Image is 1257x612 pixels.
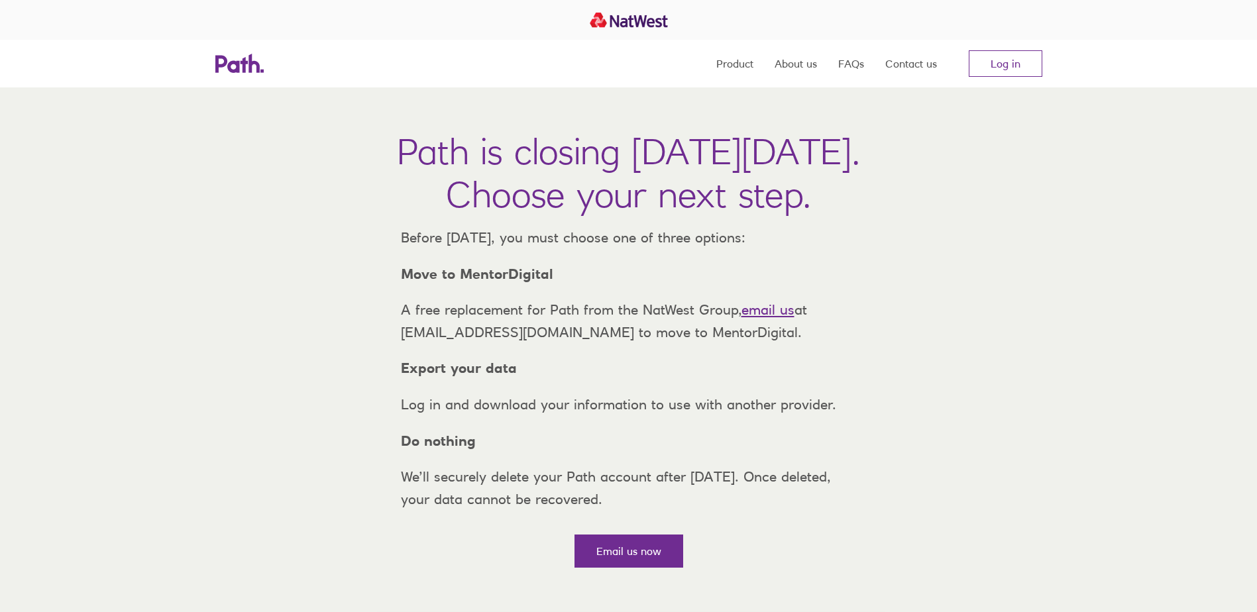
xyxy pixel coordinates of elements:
[574,535,683,568] a: Email us now
[390,466,867,510] p: We’ll securely delete your Path account after [DATE]. Once deleted, your data cannot be recovered.
[401,360,517,376] strong: Export your data
[741,301,794,318] a: email us
[401,433,476,449] strong: Do nothing
[390,299,867,343] p: A free replacement for Path from the NatWest Group, at [EMAIL_ADDRESS][DOMAIN_NAME] to move to Me...
[390,393,867,416] p: Log in and download your information to use with another provider.
[969,50,1042,77] a: Log in
[716,40,753,87] a: Product
[397,130,860,216] h1: Path is closing [DATE][DATE]. Choose your next step.
[838,40,864,87] a: FAQs
[390,227,867,249] p: Before [DATE], you must choose one of three options:
[775,40,817,87] a: About us
[885,40,937,87] a: Contact us
[401,266,553,282] strong: Move to MentorDigital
